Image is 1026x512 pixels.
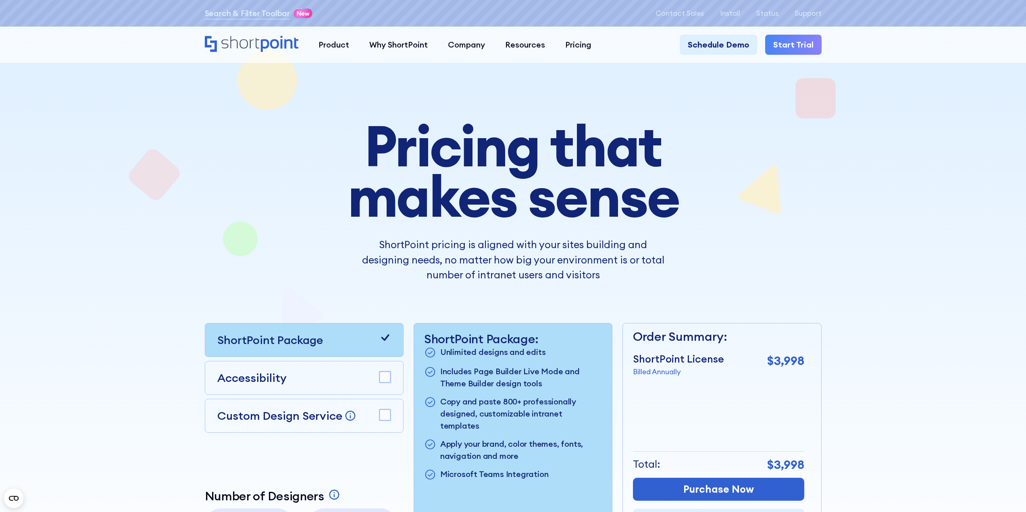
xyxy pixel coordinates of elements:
div: Resources [505,39,545,51]
p: Number of Designers [205,489,324,503]
div: Product [318,39,349,51]
p: Copy and paste 800+ professionally designed, customizable intranet templates [440,396,602,432]
div: Why ShortPoint [369,39,428,51]
p: ShortPoint Package: [424,332,602,346]
a: Start Trial [765,35,822,55]
p: Microsoft Teams Integration [440,468,549,481]
h1: Pricing that makes sense [286,121,740,221]
p: ShortPoint Package [217,332,323,348]
p: Billed Annually [633,367,724,377]
a: Product [308,35,359,55]
div: Company [448,39,485,51]
a: Contact Sales [656,9,704,17]
a: Pricing [555,35,601,55]
a: Resources [495,35,555,55]
a: Company [438,35,495,55]
p: ShortPoint License [633,352,724,367]
button: Open CMP widget [4,489,23,508]
div: Widget de chat [881,419,1026,512]
a: Purchase Now [633,478,804,501]
a: Why ShortPoint [359,35,438,55]
p: Order Summary: [633,328,804,346]
p: ShortPoint pricing is aligned with your sites building and designing needs, no matter how big you... [362,237,664,283]
a: Support [795,9,822,17]
p: Accessibility [217,369,287,386]
a: Search & Filter Toolbar [205,7,290,19]
a: Home [205,36,299,53]
p: Includes Page Builder Live Mode and Theme Builder design tools [440,365,602,390]
iframe: Chat Widget [881,419,1026,512]
p: Total: [633,457,660,472]
a: Status [756,9,778,17]
p: $3,998 [767,352,804,370]
a: Schedule Demo [680,35,757,55]
div: Pricing [565,39,591,51]
p: $3,998 [767,456,804,474]
a: Number of Designers [205,489,342,503]
p: Unlimited designs and edits [440,346,546,359]
p: Custom Design Service [217,408,342,423]
a: Install [720,9,740,17]
p: Apply your brand, color themes, fonts, navigation and more [440,438,602,462]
